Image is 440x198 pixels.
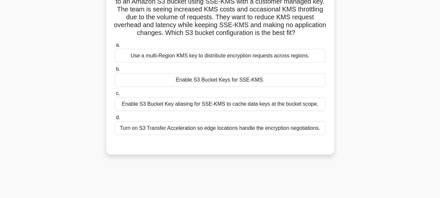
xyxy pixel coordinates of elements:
[116,66,120,72] span: b.
[115,49,326,63] div: Use a multi-Region KMS key to distribute encryption requests across regions.
[116,90,120,96] span: c.
[116,42,120,48] span: a.
[115,97,326,111] div: Enable S3 Bucket Key aliasing for SSE-KMS to cache data keys at the bucket scope.
[116,114,120,120] span: d.
[115,73,326,87] div: Enable S3 Bucket Keys for SSE-KMS.
[115,121,326,135] div: Turn on S3 Transfer Acceleration so edge locations handle the encryption negotiations.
